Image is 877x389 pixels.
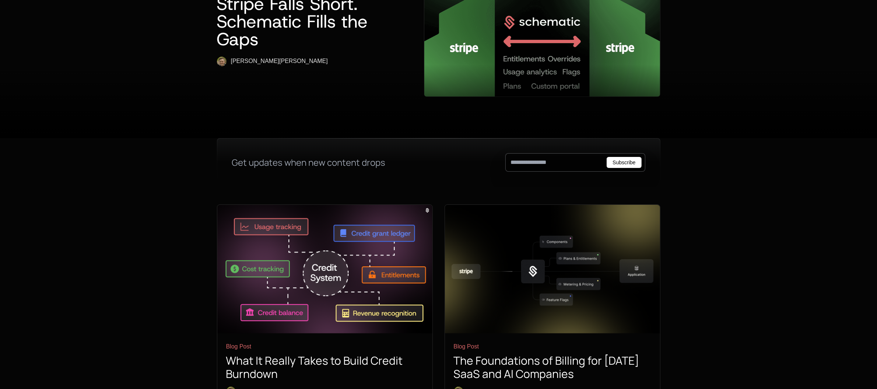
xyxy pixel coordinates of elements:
h1: The Foundations of Billing for [DATE] SaaS and AI Companies [454,354,651,381]
img: Ryan Echternacht [217,57,227,66]
img: Pillar [445,205,660,333]
button: Subscribe [607,157,641,168]
div: Blog Post [226,342,424,351]
img: Pillar - Credits Builder [217,205,432,333]
div: [PERSON_NAME] [PERSON_NAME] [231,58,328,64]
div: Blog Post [454,342,651,351]
h1: What It Really Takes to Build Credit Burndown [226,354,424,381]
div: Get updates when new content drops [232,157,386,168]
